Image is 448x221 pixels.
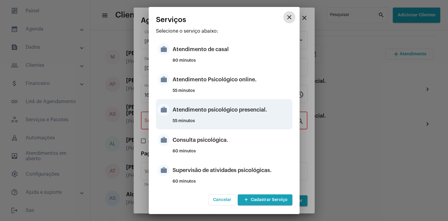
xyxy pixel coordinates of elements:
[173,58,291,67] div: 80 minutos
[173,101,291,119] div: Atendimento psicológico presencial.
[208,194,236,205] button: Cancelar
[157,73,170,86] mat-icon: work
[156,28,292,34] p: Selecione o serviço abaixo:
[157,43,170,55] mat-icon: work
[157,104,170,116] mat-icon: work
[173,149,291,158] div: 60 minutos
[157,164,170,176] mat-icon: work
[173,119,291,128] div: 55 minutos
[243,198,288,202] span: Cadastrar Serviço
[173,179,291,188] div: 60 minutos
[157,134,170,146] mat-icon: work
[213,198,231,202] span: Cancelar
[238,194,292,205] button: Cadastrar Serviço
[173,40,291,58] div: Atendimento de casal
[173,70,291,89] div: Atendimento Psicológico online.
[173,89,291,98] div: 55 minutos
[173,131,291,149] div: Consulta psicológica.
[243,196,250,204] mat-icon: add
[156,16,186,24] span: Serviços
[173,161,291,179] div: Supervisão de atividades psicológicas.
[286,14,293,21] mat-icon: close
